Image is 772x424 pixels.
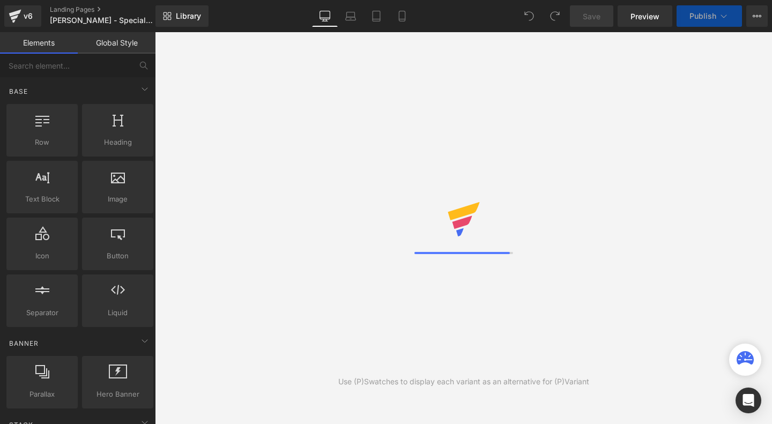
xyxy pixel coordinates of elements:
[176,11,201,21] span: Library
[85,250,150,262] span: Button
[10,389,75,400] span: Parallax
[85,137,150,148] span: Heading
[10,194,75,205] span: Text Block
[363,5,389,27] a: Tablet
[10,137,75,148] span: Row
[312,5,338,27] a: Desktop
[736,388,761,413] div: Open Intercom Messenger
[583,11,600,22] span: Save
[389,5,415,27] a: Mobile
[618,5,672,27] a: Preview
[10,307,75,318] span: Separator
[746,5,768,27] button: More
[85,389,150,400] span: Hero Banner
[338,376,589,388] div: Use (P)Swatches to display each variant as an alternative for (P)Variant
[8,86,29,96] span: Base
[544,5,566,27] button: Redo
[689,12,716,20] span: Publish
[338,5,363,27] a: Laptop
[21,9,35,23] div: v6
[4,5,41,27] a: v6
[10,250,75,262] span: Icon
[50,16,153,25] span: [PERSON_NAME] - Special Offer
[677,5,742,27] button: Publish
[155,5,209,27] a: New Library
[85,307,150,318] span: Liquid
[518,5,540,27] button: Undo
[630,11,659,22] span: Preview
[85,194,150,205] span: Image
[50,5,173,14] a: Landing Pages
[8,338,40,348] span: Banner
[78,32,155,54] a: Global Style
